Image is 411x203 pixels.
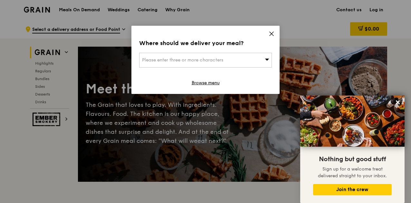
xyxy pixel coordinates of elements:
[393,97,403,107] button: Close
[313,184,392,195] button: Join the crew
[318,166,387,179] span: Sign up for a welcome treat delivered straight to your inbox.
[300,96,405,147] img: DSC07876-Edit02-Large.jpeg
[139,39,272,48] div: Where should we deliver your meal?
[319,155,386,163] span: Nothing but good stuff
[192,80,220,86] a: Browse menu
[142,57,223,63] span: Please enter three or more characters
